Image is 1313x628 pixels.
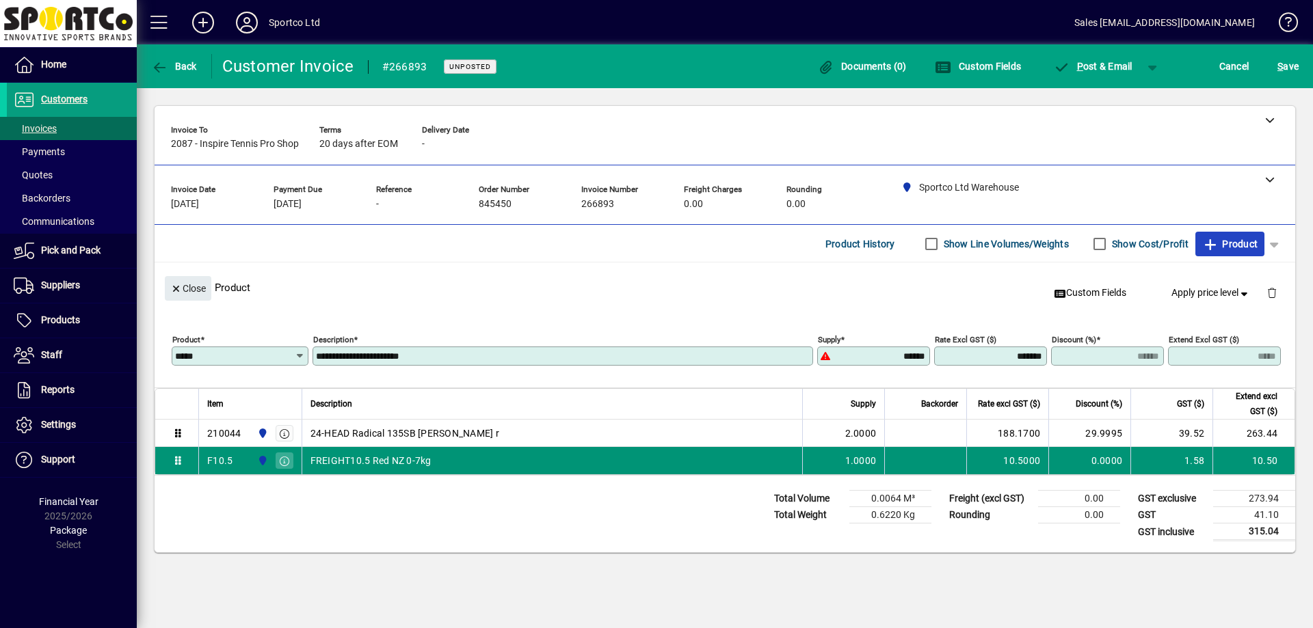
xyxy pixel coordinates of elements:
div: F10.5 [207,454,233,467]
a: Knowledge Base [1269,3,1296,47]
button: Close [165,276,211,301]
a: Communications [7,210,137,233]
td: 0.00 [1038,507,1120,523]
a: Pick and Pack [7,234,137,268]
button: Cancel [1216,54,1253,79]
span: - [422,139,425,150]
div: Sportco Ltd [269,12,320,33]
span: GST ($) [1177,396,1204,411]
td: 0.6220 Kg [849,507,931,523]
td: GST inclusive [1131,523,1213,541]
button: Documents (0) [814,54,910,79]
span: Suppliers [41,279,80,290]
span: Communications [14,216,94,227]
td: 0.00 [1038,491,1120,507]
span: Backorder [921,396,958,411]
span: Sportco Ltd Warehouse [254,453,269,468]
span: Reports [41,384,75,395]
td: 41.10 [1213,507,1295,523]
span: ost & Email [1053,61,1132,72]
span: Unposted [449,62,491,71]
a: Suppliers [7,269,137,303]
span: S [1277,61,1283,72]
td: 1.58 [1130,447,1212,474]
span: Support [41,454,75,465]
span: Products [41,314,80,325]
a: Settings [7,408,137,442]
span: Settings [41,419,76,430]
span: FREIGHT10.5 Red NZ 0-7kg [310,454,432,467]
span: Quotes [14,169,53,180]
div: Product [155,262,1295,312]
td: 10.50 [1212,447,1295,474]
button: Profile [225,10,269,35]
span: Sportco Ltd Warehouse [254,426,269,441]
td: 29.9995 [1048,420,1130,447]
button: Delete [1256,276,1288,309]
td: 0.0064 M³ [849,491,931,507]
mat-label: Rate excl GST ($) [935,335,996,344]
td: GST [1131,507,1213,523]
span: Discount (%) [1076,396,1122,411]
span: Apply price level [1171,286,1251,300]
td: 39.52 [1130,420,1212,447]
button: Add [181,10,225,35]
a: Backorders [7,187,137,210]
span: Item [207,396,224,411]
span: Financial Year [39,496,98,507]
span: ave [1277,55,1299,77]
td: Freight (excl GST) [942,491,1038,507]
button: Product [1195,232,1264,256]
span: P [1077,61,1083,72]
span: Home [41,59,66,70]
span: Customers [41,94,88,105]
app-page-header-button: Back [137,54,212,79]
a: Quotes [7,163,137,187]
span: 1.0000 [845,454,877,467]
span: 20 days after EOM [319,139,398,150]
td: Total Volume [767,491,849,507]
span: 845450 [479,199,512,210]
td: 273.94 [1213,491,1295,507]
span: 24-HEAD Radical 135SB [PERSON_NAME] r [310,426,499,440]
span: Pick and Pack [41,245,101,256]
span: Backorders [14,193,70,204]
a: Support [7,443,137,477]
mat-label: Supply [818,335,840,344]
button: Custom Fields [931,54,1024,79]
label: Show Line Volumes/Weights [941,237,1069,251]
span: 0.00 [786,199,806,210]
span: 266893 [581,199,614,210]
a: Payments [7,140,137,163]
span: Documents (0) [818,61,907,72]
td: GST exclusive [1131,491,1213,507]
a: Home [7,48,137,82]
label: Show Cost/Profit [1109,237,1189,251]
button: Back [148,54,200,79]
span: - [376,199,379,210]
span: Cancel [1219,55,1249,77]
span: Product History [825,233,895,255]
td: 263.44 [1212,420,1295,447]
span: 0.00 [684,199,703,210]
span: [DATE] [171,199,199,210]
div: 210044 [207,426,241,440]
span: Rate excl GST ($) [978,396,1040,411]
button: Post & Email [1046,54,1139,79]
button: Apply price level [1166,281,1256,305]
span: 2087 - Inspire Tennis Pro Shop [171,139,299,150]
span: Custom Fields [1054,286,1126,300]
a: Reports [7,373,137,407]
td: 315.04 [1213,523,1295,541]
mat-label: Discount (%) [1052,335,1096,344]
button: Save [1274,54,1302,79]
span: Description [310,396,352,411]
span: 2.0000 [845,426,877,440]
div: 188.1700 [975,426,1040,440]
a: Products [7,303,137,338]
button: Product History [820,232,901,256]
mat-label: Description [313,335,354,344]
span: Product [1202,233,1258,255]
span: Package [50,525,87,536]
td: Total Weight [767,507,849,523]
